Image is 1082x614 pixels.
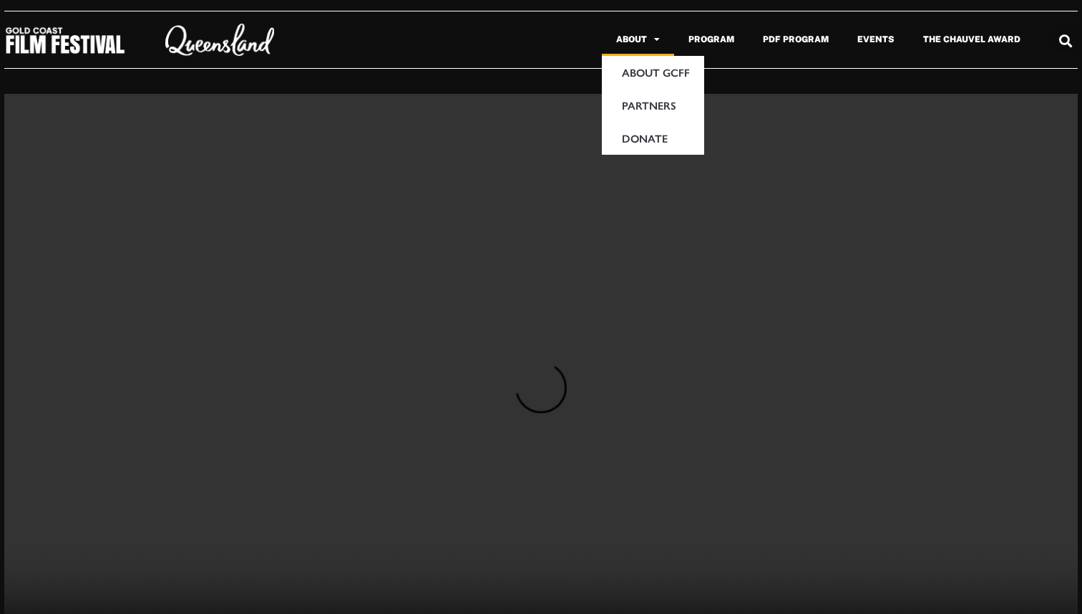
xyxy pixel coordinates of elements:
a: The Chauvel Award [909,23,1035,56]
div: Search [1054,29,1078,52]
a: About [602,23,674,56]
a: Donate [602,122,704,155]
a: Partners [602,89,704,122]
nav: Menu [308,23,1035,56]
a: About GCFF [602,56,704,89]
a: PDF Program [749,23,843,56]
a: Events [843,23,909,56]
a: Program [674,23,749,56]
